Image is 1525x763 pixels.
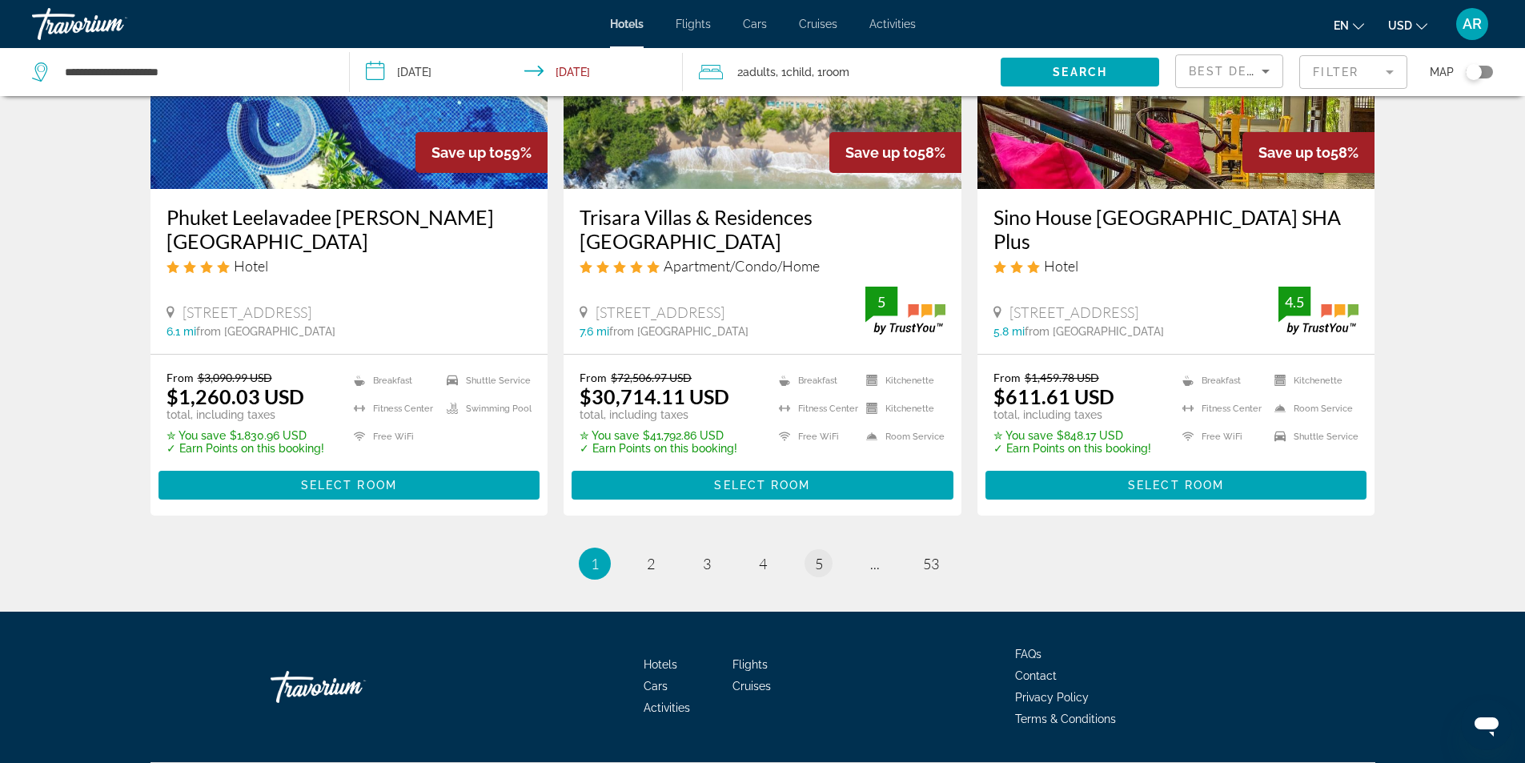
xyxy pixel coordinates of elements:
li: Fitness Center [346,399,439,419]
span: ✮ You save [993,429,1053,442]
span: , 1 [776,61,812,83]
a: Select Room [985,474,1367,492]
span: Save up to [1258,144,1330,161]
div: 59% [415,132,548,173]
span: 2 [647,555,655,572]
span: From [167,371,194,384]
span: [STREET_ADDRESS] [1009,303,1138,321]
li: Shuttle Service [439,371,532,391]
li: Shuttle Service [1266,427,1358,447]
li: Kitchenette [858,371,945,391]
img: trustyou-badge.svg [865,287,945,334]
button: Change language [1334,14,1364,37]
a: FAQs [1015,648,1041,661]
p: ✓ Earn Points on this booking! [580,442,737,455]
li: Kitchenette [1266,371,1358,391]
span: ✮ You save [167,429,226,442]
a: Select Room [572,474,953,492]
span: Select Room [1128,479,1224,492]
span: Map [1430,61,1454,83]
span: 4 [759,555,767,572]
li: Swimming Pool [439,399,532,419]
span: [STREET_ADDRESS] [596,303,724,321]
button: Select Room [159,471,540,500]
del: $1,459.78 USD [1025,371,1099,384]
span: en [1334,19,1349,32]
span: 53 [923,555,939,572]
span: USD [1388,19,1412,32]
div: 4 star Hotel [167,257,532,275]
button: Travelers: 2 adults, 1 child [683,48,1001,96]
button: Select Room [985,471,1367,500]
a: Activities [869,18,916,30]
li: Breakfast [1174,371,1266,391]
a: Privacy Policy [1015,691,1089,704]
a: Cars [644,680,668,693]
span: 3 [703,555,711,572]
span: From [993,371,1021,384]
span: ... [870,555,880,572]
ins: $611.61 USD [993,384,1114,408]
a: Contact [1015,669,1057,682]
button: Change currency [1388,14,1427,37]
span: Room [822,66,849,78]
a: Cars [743,18,767,30]
span: from [GEOGRAPHIC_DATA] [609,325,748,338]
a: Flights [732,658,768,671]
a: Hotels [644,658,677,671]
button: Check-in date: Jan 1, 2026 Check-out date: Jan 8, 2026 [350,48,684,96]
li: Free WiFi [771,427,858,447]
li: Kitchenette [858,399,945,419]
a: Hotels [610,18,644,30]
a: Cruises [799,18,837,30]
li: Fitness Center [1174,399,1266,419]
span: 2 [737,61,776,83]
li: Room Service [1266,399,1358,419]
ins: $1,260.03 USD [167,384,304,408]
li: Free WiFi [1174,427,1266,447]
a: Flights [676,18,711,30]
span: AR [1463,16,1482,32]
span: Hotel [234,257,268,275]
p: total, including taxes [993,408,1151,421]
ins: $30,714.11 USD [580,384,729,408]
span: Best Deals [1189,65,1272,78]
a: Sino House [GEOGRAPHIC_DATA] SHA Plus [993,205,1359,253]
del: $3,090.99 USD [198,371,272,384]
span: 6.1 mi [167,325,196,338]
span: Child [786,66,812,78]
li: Breakfast [346,371,439,391]
button: Filter [1299,54,1407,90]
span: from [GEOGRAPHIC_DATA] [1025,325,1164,338]
span: Select Room [714,479,810,492]
div: 3 star Hotel [993,257,1359,275]
span: [STREET_ADDRESS] [183,303,311,321]
span: From [580,371,607,384]
p: ✓ Earn Points on this booking! [167,442,324,455]
a: Activities [644,701,690,714]
del: $72,506.97 USD [611,371,692,384]
span: 5 [815,555,823,572]
a: Select Room [159,474,540,492]
span: , 1 [812,61,849,83]
p: ✓ Earn Points on this booking! [993,442,1151,455]
a: Terms & Conditions [1015,713,1116,725]
a: Trisara Villas & Residences [GEOGRAPHIC_DATA] [580,205,945,253]
p: $41,792.86 USD [580,429,737,442]
button: Toggle map [1454,65,1493,79]
h3: Phuket Leelavadee [PERSON_NAME][GEOGRAPHIC_DATA] [167,205,532,253]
